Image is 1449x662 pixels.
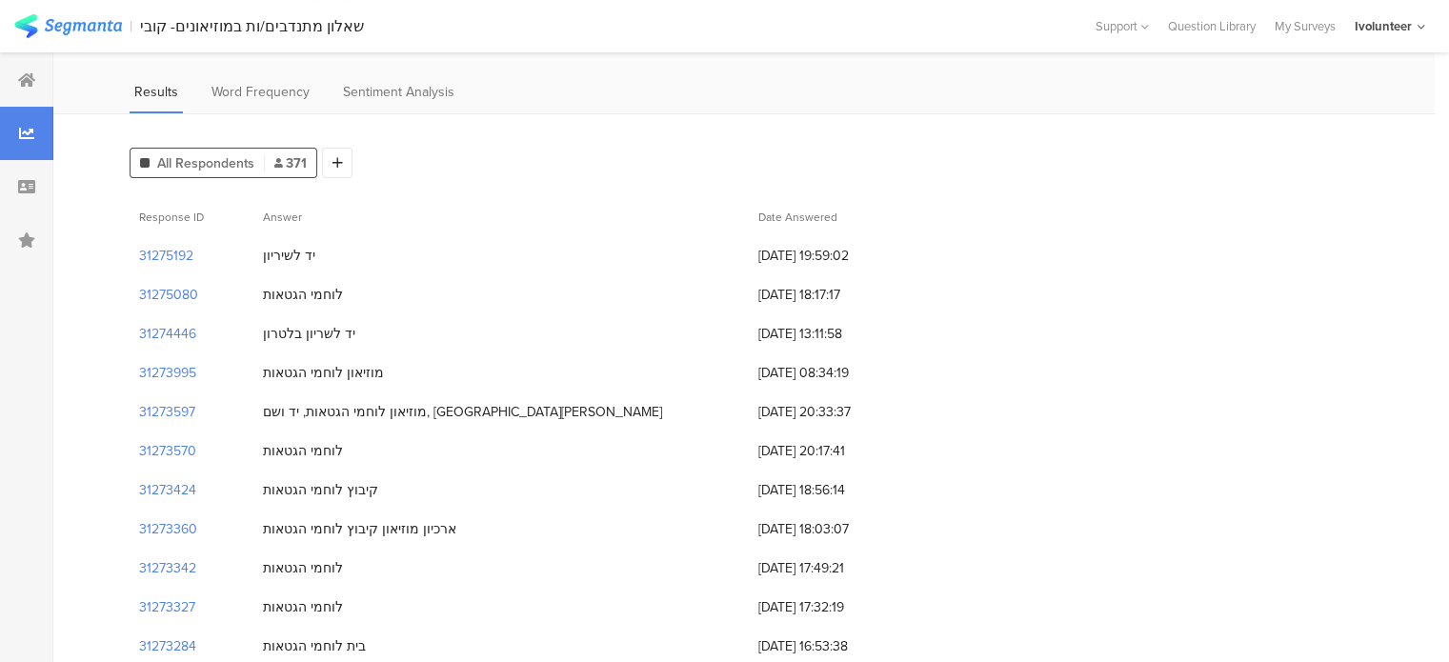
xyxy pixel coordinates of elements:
[263,558,343,578] div: לוחמי הגטאות
[139,597,195,617] section: 31273327
[758,558,911,578] span: [DATE] 17:49:21
[139,246,193,266] section: 31275192
[140,17,364,35] div: שאלון מתנדבים/ות במוזיאונים- קובי
[758,246,911,266] span: [DATE] 19:59:02
[139,480,196,500] section: 31273424
[758,285,911,305] span: [DATE] 18:17:17
[157,153,254,173] span: All Respondents
[139,363,196,383] section: 31273995
[263,519,456,539] div: ארכיון מוזיאון קיבוץ לוחמי הגטאות
[14,14,122,38] img: segmanta logo
[758,324,911,344] span: [DATE] 13:11:58
[1355,17,1412,35] div: Ivolunteer
[134,82,178,102] span: Results
[758,519,911,539] span: [DATE] 18:03:07
[139,285,198,305] section: 31275080
[139,558,196,578] section: 31273342
[263,402,662,422] div: מוזיאון לוחמי הגטאות, יד ושם, [GEOGRAPHIC_DATA][PERSON_NAME]
[274,153,307,173] span: 371
[139,519,197,539] section: 31273360
[263,324,355,344] div: יד לשריון בלטרון
[139,209,204,226] span: Response ID
[1158,17,1265,35] a: Question Library
[139,324,196,344] section: 31274446
[758,441,911,461] span: [DATE] 20:17:41
[1096,11,1149,41] div: Support
[758,209,837,226] span: Date Answered
[758,597,911,617] span: [DATE] 17:32:19
[139,441,196,461] section: 31273570
[263,209,302,226] span: Answer
[758,636,911,656] span: [DATE] 16:53:38
[758,363,911,383] span: [DATE] 08:34:19
[130,15,132,37] div: |
[758,402,911,422] span: [DATE] 20:33:37
[263,363,384,383] div: מוזיאון לוחמי הגטאות
[758,480,911,500] span: [DATE] 18:56:14
[263,480,378,500] div: קיבוץ לוחמי הגטאות
[139,636,196,656] section: 31273284
[343,82,454,102] span: Sentiment Analysis
[139,402,195,422] section: 31273597
[263,597,343,617] div: לוחמי הגטאות
[211,82,310,102] span: Word Frequency
[263,246,315,266] div: יד לשיריון
[1265,17,1345,35] a: My Surveys
[263,285,343,305] div: לוחמי הגטאות
[263,441,343,461] div: לוחמי הגטאות
[263,636,366,656] div: בית לוחמי הגטאות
